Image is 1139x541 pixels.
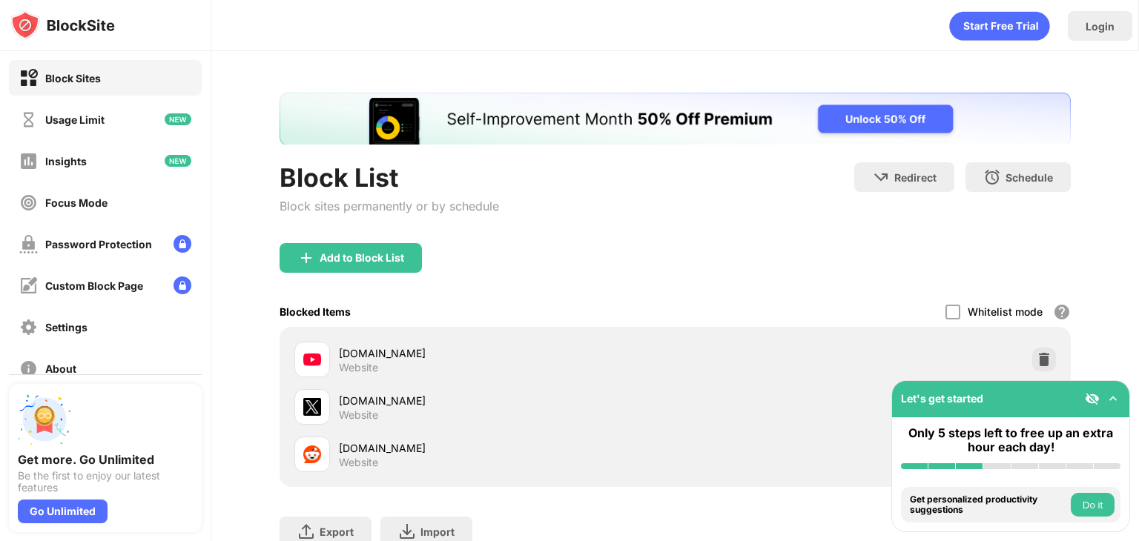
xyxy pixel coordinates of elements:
img: block-on.svg [19,69,38,87]
div: Whitelist mode [968,305,1043,318]
img: about-off.svg [19,359,38,378]
iframe: Banner [280,93,1071,145]
div: Only 5 steps left to free up an extra hour each day! [901,426,1120,454]
div: [DOMAIN_NAME] [339,345,675,361]
div: Block sites permanently or by schedule [280,199,499,213]
img: favicons [303,351,321,368]
img: favicons [303,445,321,463]
img: push-unlimited.svg [18,393,71,446]
img: password-protection-off.svg [19,235,38,253]
img: lock-menu.svg [174,235,191,253]
img: customize-block-page-off.svg [19,276,38,295]
img: lock-menu.svg [174,276,191,294]
div: Go Unlimited [18,499,108,523]
div: About [45,362,76,375]
img: favicons [303,398,321,416]
div: animation [949,11,1050,41]
div: Add to Block List [320,252,404,264]
div: [DOMAIN_NAME] [339,440,675,456]
div: Focus Mode [45,196,108,209]
div: [DOMAIN_NAME] [339,393,675,408]
div: Settings [45,321,88,333]
div: Let's get started [901,392,983,405]
img: new-icon.svg [165,155,191,167]
img: eye-not-visible.svg [1085,391,1100,406]
div: Blocked Items [280,305,351,318]
div: Website [339,408,378,422]
div: Get personalized productivity suggestions [910,494,1067,516]
img: settings-off.svg [19,318,38,336]
div: Import [420,525,455,538]
div: Login [1086,20,1115,33]
div: Block Sites [45,72,101,84]
div: Insights [45,155,87,167]
div: Be the first to enjoy our latest features [18,470,193,494]
div: Custom Block Page [45,279,143,292]
img: focus-off.svg [19,193,38,212]
div: Redirect [894,171,937,184]
img: logo-blocksite.svg [10,10,115,40]
img: omni-setup-toggle.svg [1106,391,1120,406]
img: new-icon.svg [165,113,191,125]
div: Website [339,361,378,374]
div: Block List [280,162,499,193]
img: insights-off.svg [19,152,38,170]
div: Schedule [1006,171,1053,184]
div: Password Protection [45,238,152,250]
div: Export [320,525,354,538]
img: time-usage-off.svg [19,110,38,129]
div: Get more. Go Unlimited [18,452,193,467]
div: Usage Limit [45,113,105,126]
button: Do it [1071,493,1115,517]
div: Website [339,456,378,469]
